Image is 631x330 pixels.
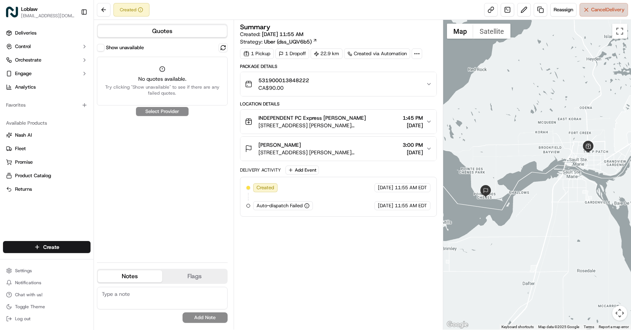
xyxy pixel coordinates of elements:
[8,8,23,23] img: Nash
[60,165,124,178] a: 💻API Documentation
[264,38,317,45] a: Uber (dss_UQV6b5)
[3,170,91,182] button: Product Catalog
[34,72,123,79] div: Start new chat
[6,159,88,166] a: Promise
[3,27,91,39] a: Deliveries
[447,24,473,39] button: Show street map
[6,172,88,179] a: Product Catalog
[344,48,410,59] a: Created via Automation
[3,129,91,141] button: Nash AI
[403,122,423,129] span: [DATE]
[395,184,427,191] span: 11:55 AM EDT
[3,117,91,129] div: Available Products
[69,116,84,122] span: [DATE]
[311,48,343,59] div: 22.9 km
[8,109,20,121] img: Loblaw 12 agents
[378,184,393,191] span: [DATE]
[395,202,427,209] span: 11:55 AM EDT
[580,3,628,17] button: CancelDelivery
[378,202,393,209] span: [DATE]
[258,77,309,84] span: 531900013848222
[6,186,88,193] a: Returns
[3,68,91,80] button: Engage
[15,268,32,274] span: Settings
[75,186,91,192] span: Pylon
[240,48,274,59] div: 1 Pickup
[116,96,137,105] button: See all
[3,41,91,53] button: Control
[102,75,223,83] span: No quotes available.
[15,172,51,179] span: Product Catalog
[240,24,270,30] h3: Summary
[257,184,274,191] span: Created
[3,143,91,155] button: Fleet
[240,63,437,69] div: Package Details
[15,186,32,193] span: Returns
[3,277,91,288] button: Notifications
[3,183,91,195] button: Returns
[15,280,41,286] span: Notifications
[445,320,470,330] img: Google
[15,292,42,298] span: Chat with us!
[599,325,629,329] a: Report a map error
[262,31,303,38] span: [DATE] 11:55 AM
[258,122,400,129] span: [STREET_ADDRESS] [PERSON_NAME][STREET_ADDRESS]
[257,202,303,209] span: Auto-dispatch Failed
[128,74,137,83] button: Start new chat
[264,38,312,45] span: Uber (dss_UQV6b5)
[106,44,144,51] label: Show unavailable
[15,70,32,77] span: Engage
[21,5,38,13] button: Loblaw
[538,325,579,329] span: Map data ©2025 Google
[258,114,366,122] span: INDEPENDENT PC Express [PERSON_NAME]
[591,6,625,13] span: Cancel Delivery
[20,48,135,56] input: Got a question? Start typing here...
[3,54,91,66] button: Orchestrate
[3,265,91,276] button: Settings
[65,137,67,143] span: •
[240,167,281,173] div: Delivery Activity
[8,98,50,104] div: Past conversations
[15,159,33,166] span: Promise
[240,137,436,161] button: [PERSON_NAME][STREET_ADDRESS] [PERSON_NAME][STREET_ADDRESS]3:00 PM[DATE]
[3,3,78,21] button: LoblawLoblaw[EMAIL_ADDRESS][DOMAIN_NAME]
[15,57,41,63] span: Orchestrate
[285,166,319,175] button: Add Event
[8,130,20,142] img: Loblaw 12 agents
[501,324,534,330] button: Keyboard shortcuts
[3,289,91,300] button: Chat with us!
[584,325,594,329] a: Terms (opens in new tab)
[8,169,14,175] div: 📗
[15,84,36,90] span: Analytics
[445,320,470,330] a: Open this area in Google Maps (opens a new window)
[6,145,88,152] a: Fleet
[258,84,309,92] span: CA$90.00
[65,116,67,122] span: •
[403,141,423,149] span: 3:00 PM
[554,6,573,13] span: Reassign
[16,72,29,85] img: 1755196953914-cd9d9cba-b7f7-46ee-b6f5-75ff69acacf5
[240,110,436,134] button: INDEPENDENT PC Express [PERSON_NAME][STREET_ADDRESS] [PERSON_NAME][STREET_ADDRESS]1:45 PM[DATE]
[71,168,121,175] span: API Documentation
[15,316,30,322] span: Log out
[6,132,88,139] a: Nash AI
[612,24,627,39] button: Toggle fullscreen view
[69,137,84,143] span: [DATE]
[23,116,63,122] span: Loblaw 12 agents
[21,13,75,19] button: [EMAIL_ADDRESS][DOMAIN_NAME]
[43,243,59,251] span: Create
[23,137,63,143] span: Loblaw 12 agents
[8,30,137,42] p: Welcome 👋
[3,81,91,93] a: Analytics
[3,313,91,324] button: Log out
[3,156,91,168] button: Promise
[258,141,301,149] span: [PERSON_NAME]
[113,3,149,17] div: Created
[98,270,162,282] button: Notes
[473,24,510,39] button: Show satellite imagery
[15,30,36,36] span: Deliveries
[6,6,18,18] img: Loblaw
